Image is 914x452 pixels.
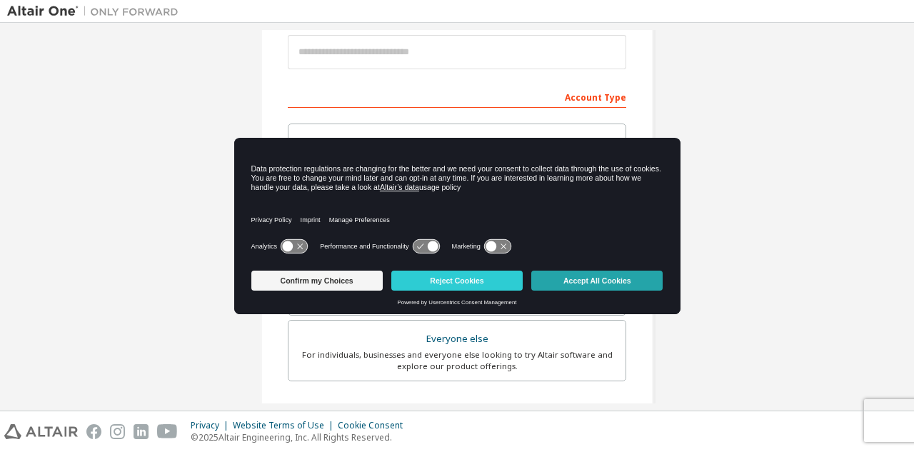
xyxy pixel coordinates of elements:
div: Altair Customers [297,133,617,153]
p: © 2025 Altair Engineering, Inc. All Rights Reserved. [191,431,411,443]
div: Account Type [288,85,626,108]
div: Website Terms of Use [233,420,338,431]
div: Privacy [191,420,233,431]
img: instagram.svg [110,424,125,439]
img: Altair One [7,4,186,19]
div: Your Profile [288,403,626,426]
div: Everyone else [297,329,617,349]
div: For individuals, businesses and everyone else looking to try Altair software and explore our prod... [297,349,617,372]
img: youtube.svg [157,424,178,439]
img: altair_logo.svg [4,424,78,439]
img: facebook.svg [86,424,101,439]
div: Cookie Consent [338,420,411,431]
img: linkedin.svg [134,424,149,439]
